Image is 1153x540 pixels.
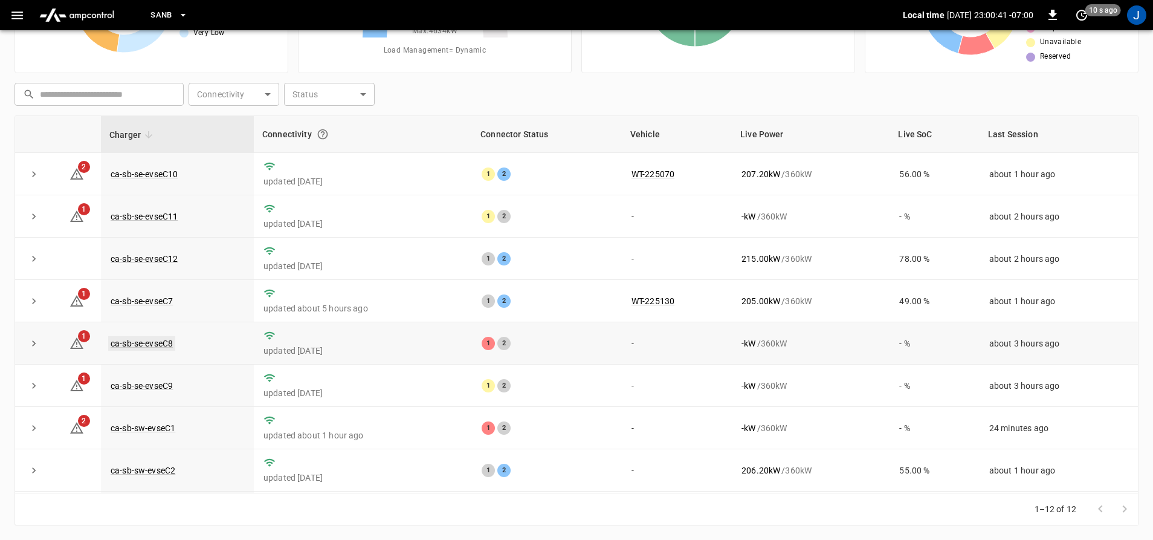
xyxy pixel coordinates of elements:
[890,238,980,280] td: 78.00 %
[78,372,90,385] span: 1
[980,116,1138,153] th: Last Session
[25,207,43,226] button: expand row
[497,168,511,181] div: 2
[1127,5,1146,25] div: profile-icon
[1035,503,1077,515] p: 1–12 of 12
[732,116,890,153] th: Live Power
[631,296,674,306] a: WT-225130
[890,195,980,238] td: - %
[78,203,90,215] span: 1
[741,295,780,307] p: 205.00 kW
[980,492,1138,534] td: 42 minutes ago
[497,464,511,477] div: 2
[25,419,43,437] button: expand row
[146,4,193,27] button: SanB
[890,153,980,195] td: 56.00 %
[1040,51,1071,63] span: Reserved
[69,168,84,178] a: 2
[497,421,511,435] div: 2
[69,380,84,390] a: 1
[111,466,175,475] a: ca-sb-sw-evseC2
[25,461,43,480] button: expand row
[193,27,225,39] span: Very Low
[741,253,780,265] p: 215.00 kW
[741,380,755,392] p: - kW
[890,492,980,534] td: - %
[69,296,84,305] a: 1
[980,153,1138,195] td: about 1 hour ago
[263,260,462,272] p: updated [DATE]
[25,377,43,395] button: expand row
[482,252,495,265] div: 1
[741,210,880,223] div: / 360 kW
[69,338,84,348] a: 1
[741,168,880,180] div: / 360 kW
[903,9,945,21] p: Local time
[78,330,90,342] span: 1
[263,175,462,187] p: updated [DATE]
[497,294,511,308] div: 2
[741,422,755,434] p: - kW
[482,168,495,181] div: 1
[741,337,880,350] div: / 360 kW
[1072,5,1091,25] button: set refresh interval
[312,123,334,145] button: Connection between the charger and our software.
[111,296,173,306] a: ca-sb-se-evseC7
[741,295,880,307] div: / 360 kW
[622,365,732,407] td: -
[111,423,175,433] a: ca-sb-sw-evseC1
[262,123,463,145] div: Connectivity
[69,423,84,432] a: 2
[472,116,622,153] th: Connector Status
[980,449,1138,492] td: about 1 hour ago
[1040,36,1081,48] span: Unavailable
[890,449,980,492] td: 55.00 %
[482,210,495,223] div: 1
[25,165,43,183] button: expand row
[741,337,755,350] p: - kW
[263,302,462,314] p: updated about 5 hours ago
[980,195,1138,238] td: about 2 hours ago
[25,334,43,353] button: expand row
[482,421,495,435] div: 1
[109,128,157,142] span: Charger
[497,379,511,392] div: 2
[263,345,462,357] p: updated [DATE]
[980,322,1138,365] td: about 3 hours ago
[263,218,462,230] p: updated [DATE]
[890,116,980,153] th: Live SoC
[980,407,1138,449] td: 24 minutes ago
[111,212,178,221] a: ca-sb-se-evseC11
[890,280,980,322] td: 49.00 %
[263,472,462,484] p: updated [DATE]
[263,387,462,399] p: updated [DATE]
[890,322,980,365] td: - %
[741,422,880,434] div: / 360 kW
[497,337,511,350] div: 2
[1085,4,1121,16] span: 10 s ago
[108,336,175,351] a: ca-sb-se-evseC8
[111,169,178,179] a: ca-sb-se-evseC10
[741,253,880,265] div: / 360 kW
[69,210,84,220] a: 1
[631,169,674,179] a: WT-225070
[741,464,780,477] p: 206.20 kW
[890,365,980,407] td: - %
[622,116,732,153] th: Vehicle
[741,464,880,477] div: / 360 kW
[980,365,1138,407] td: about 3 hours ago
[622,322,732,365] td: -
[482,379,495,392] div: 1
[384,45,486,57] span: Load Management = Dynamic
[980,238,1138,280] td: about 2 hours ago
[622,492,732,534] td: -
[412,25,457,37] span: Max. 4634 kW
[34,4,119,27] img: ampcontrol.io logo
[263,429,462,441] p: updated about 1 hour ago
[497,252,511,265] div: 2
[622,238,732,280] td: -
[150,8,172,22] span: SanB
[25,250,43,268] button: expand row
[78,288,90,300] span: 1
[741,168,780,180] p: 207.20 kW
